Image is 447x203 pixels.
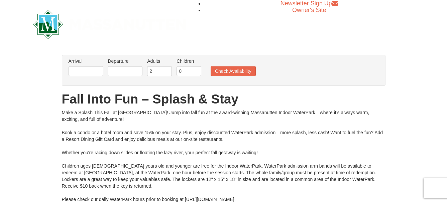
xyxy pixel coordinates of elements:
[33,10,186,39] img: Massanutten Resort Logo
[33,15,186,31] a: Massanutten Resort
[69,58,103,64] label: Arrival
[211,66,256,76] button: Check Availability
[108,58,142,64] label: Departure
[177,58,201,64] label: Children
[292,7,326,13] a: Owner's Site
[62,92,385,106] h1: Fall Into Fun – Splash & Stay
[147,58,172,64] label: Adults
